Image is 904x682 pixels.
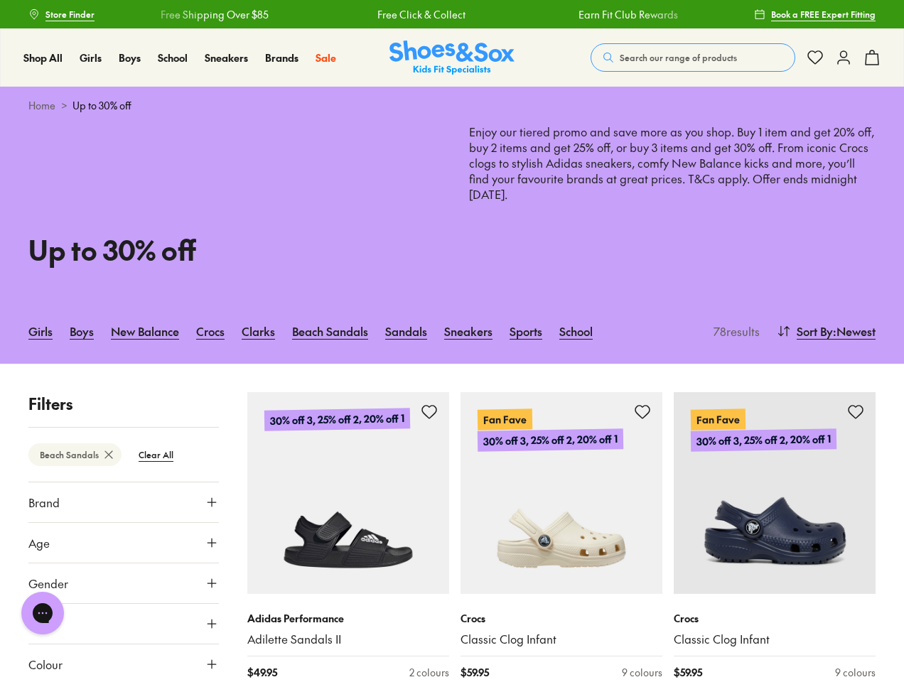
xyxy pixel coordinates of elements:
[205,50,248,65] a: Sneakers
[45,8,95,21] span: Store Finder
[691,409,746,431] p: Fan Fave
[385,315,427,347] a: Sandals
[674,632,876,647] a: Classic Clog Infant
[28,98,55,113] a: Home
[409,665,449,680] div: 2 colours
[196,315,225,347] a: Crocs
[535,7,635,22] a: Earn Fit Club Rewards
[797,323,833,340] span: Sort By
[771,8,876,21] span: Book a FREE Expert Fitting
[28,604,219,644] button: Style
[28,656,63,673] span: Colour
[559,315,593,347] a: School
[247,632,449,647] a: Adilette Sandals II
[510,315,542,347] a: Sports
[265,50,298,65] a: Brands
[119,50,141,65] a: Boys
[444,315,493,347] a: Sneakers
[389,40,515,75] img: SNS_Logo_Responsive.svg
[127,442,185,467] btn: Clear All
[469,124,876,264] p: Enjoy our tiered promo and save more as you shop. Buy 1 item and get 20% off, buy 2 items and get...
[674,611,876,626] p: Crocs
[28,315,53,347] a: Girls
[622,665,662,680] div: 9 colours
[316,50,336,65] a: Sale
[158,50,188,65] a: School
[247,665,277,680] span: $ 49.95
[334,7,422,22] a: Free Click & Collect
[461,611,662,626] p: Crocs
[247,392,449,594] a: 30% off 3, 25% off 2, 20% off 1
[14,587,71,639] iframe: Gorgias live chat messenger
[28,1,95,27] a: Store Finder
[620,51,737,64] span: Search our range of products
[72,98,131,113] span: Up to 30% off
[835,665,876,680] div: 9 colours
[708,323,760,340] p: 78 results
[28,523,219,563] button: Age
[28,494,60,511] span: Brand
[80,50,102,65] a: Girls
[242,315,275,347] a: Clarks
[777,315,876,347] button: Sort By:Newest
[461,632,662,647] a: Classic Clog Infant
[461,392,662,594] a: Fan Fave30% off 3, 25% off 2, 20% off 1
[28,575,68,592] span: Gender
[591,43,795,72] button: Search our range of products
[23,50,63,65] a: Shop All
[247,611,449,626] p: Adidas Performance
[28,98,876,113] div: >
[461,665,489,680] span: $ 59.95
[833,323,876,340] span: : Newest
[292,315,368,347] a: Beach Sandals
[389,40,515,75] a: Shoes & Sox
[28,563,219,603] button: Gender
[28,534,50,551] span: Age
[28,482,219,522] button: Brand
[478,409,532,431] p: Fan Fave
[28,229,435,270] h1: Up to 30% off
[28,443,122,466] btn: Beach Sandals
[117,7,225,22] a: Free Shipping Over $85
[691,429,836,453] p: 30% off 3, 25% off 2, 20% off 1
[674,665,702,680] span: $ 59.95
[28,392,219,416] p: Filters
[264,408,410,432] p: 30% off 3, 25% off 2, 20% off 1
[674,392,876,594] a: Fan Fave30% off 3, 25% off 2, 20% off 1
[754,1,876,27] a: Book a FREE Expert Fitting
[478,429,623,453] p: 30% off 3, 25% off 2, 20% off 1
[111,315,179,347] a: New Balance
[70,315,94,347] a: Boys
